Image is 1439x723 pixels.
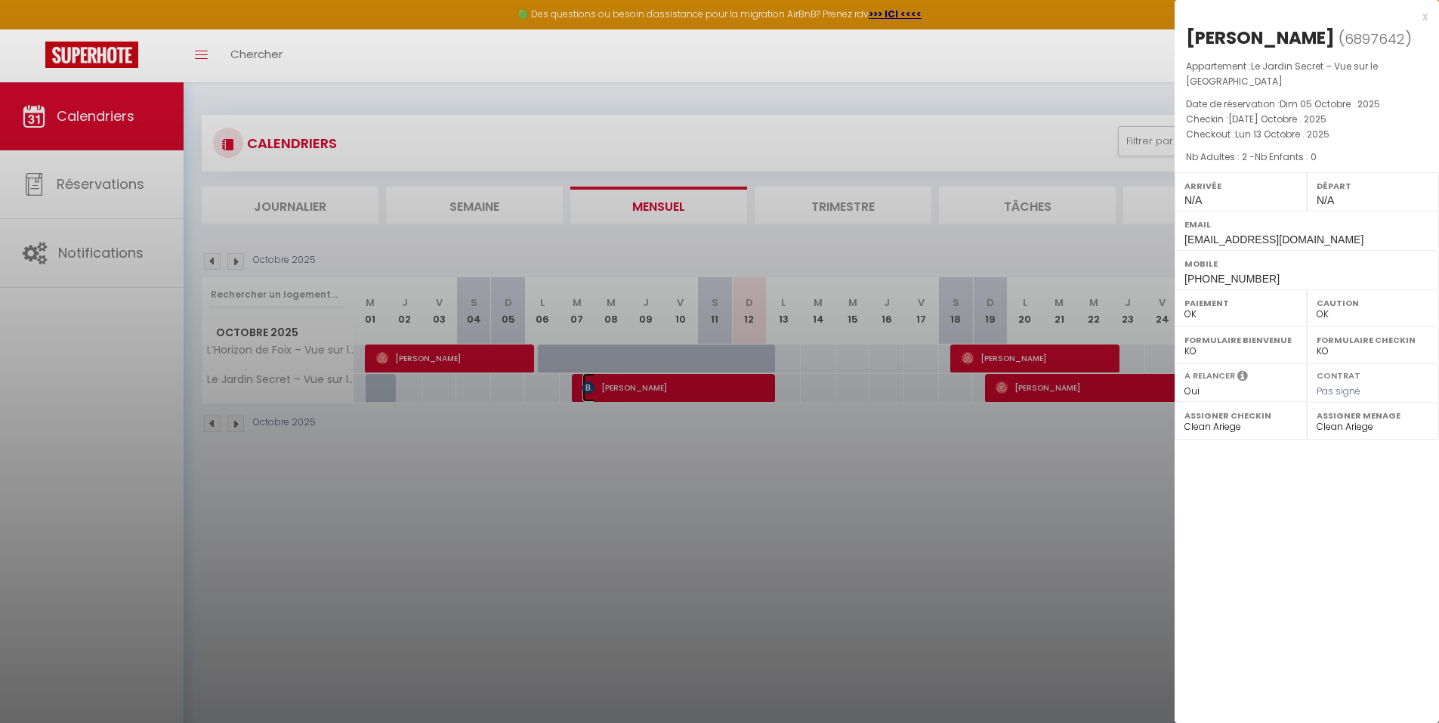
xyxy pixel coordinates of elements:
[1184,233,1363,246] span: [EMAIL_ADDRESS][DOMAIN_NAME]
[1186,127,1428,142] p: Checkout :
[1237,369,1248,386] i: Sélectionner OUI si vous souhaiter envoyer les séquences de messages post-checkout
[1317,295,1429,311] label: Caution
[1280,97,1380,110] span: Dim 05 Octobre . 2025
[1184,273,1280,285] span: [PHONE_NUMBER]
[1339,28,1412,49] span: ( )
[1317,385,1360,397] span: Pas signé
[1235,128,1329,141] span: Lun 13 Octobre . 2025
[1186,150,1317,163] span: Nb Adultes : 2 -
[1184,295,1297,311] label: Paiement
[1175,8,1428,26] div: x
[1186,26,1335,50] div: [PERSON_NAME]
[1186,97,1428,112] p: Date de réservation :
[1317,408,1429,423] label: Assigner Menage
[1184,194,1202,206] span: N/A
[1228,113,1326,125] span: [DATE] Octobre . 2025
[1184,256,1429,271] label: Mobile
[1184,369,1235,382] label: A relancer
[1317,369,1360,379] label: Contrat
[1186,112,1428,127] p: Checkin :
[1184,217,1429,232] label: Email
[1186,60,1378,88] span: Le Jardin Secret – Vue sur le [GEOGRAPHIC_DATA]
[1317,332,1429,348] label: Formulaire Checkin
[1184,178,1297,193] label: Arrivée
[1186,59,1428,89] p: Appartement :
[1184,332,1297,348] label: Formulaire Bienvenue
[1255,150,1317,163] span: Nb Enfants : 0
[1317,194,1334,206] span: N/A
[1345,29,1405,48] span: 6897642
[1317,178,1429,193] label: Départ
[1184,408,1297,423] label: Assigner Checkin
